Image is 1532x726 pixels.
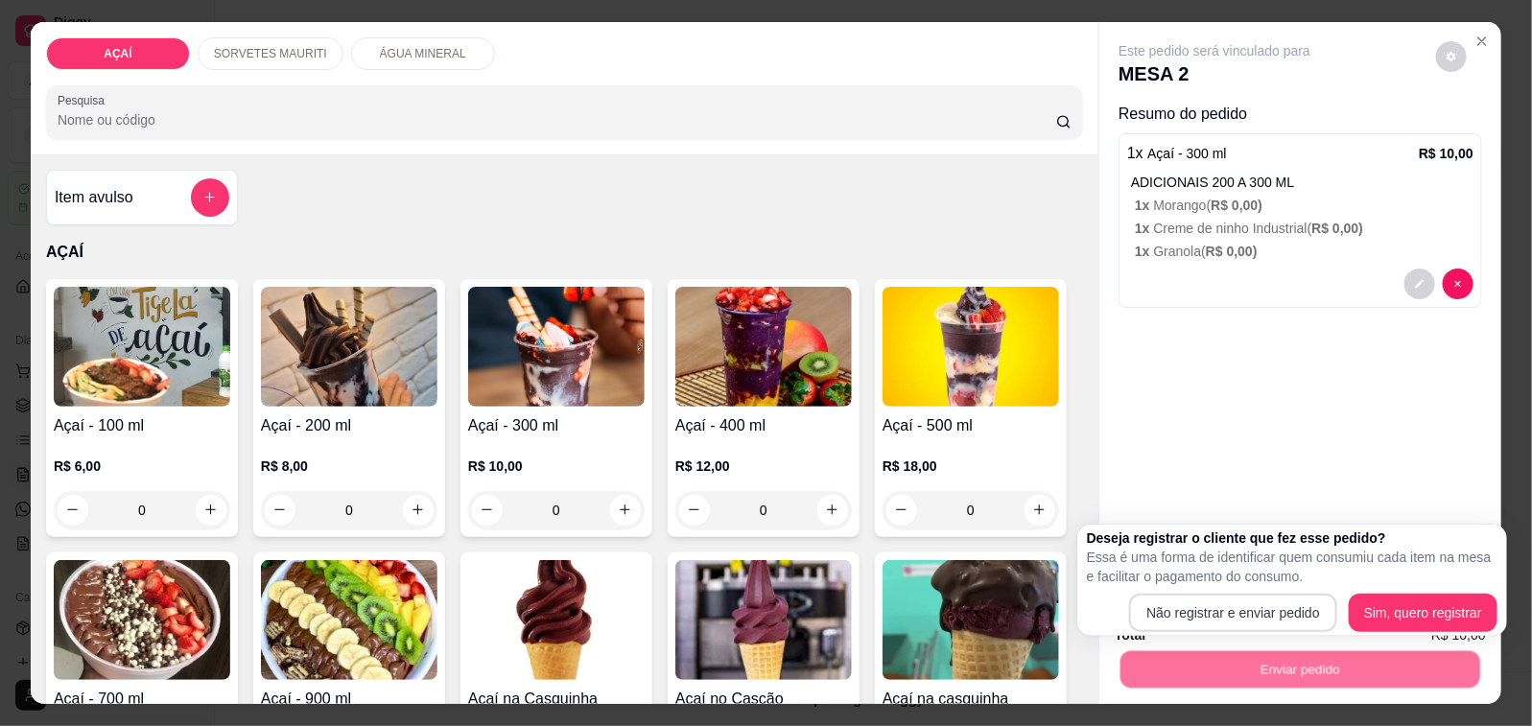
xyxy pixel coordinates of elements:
[1119,41,1310,60] p: Este pedido será vinculado para
[1119,60,1310,87] p: MESA 2
[468,560,645,680] img: product-image
[675,560,852,680] img: product-image
[1135,196,1473,215] p: Morango (
[1467,26,1497,57] button: Close
[883,560,1059,680] img: product-image
[191,178,229,217] button: add-separate-item
[1312,221,1364,236] span: R$ 0,00 )
[1135,219,1473,238] p: Creme de ninho Industrial (
[54,688,230,711] h4: Açaí - 700 ml
[883,457,1059,476] p: R$ 18,00
[261,287,437,407] img: product-image
[54,457,230,476] p: R$ 6,00
[1131,173,1473,192] p: ADICIONAIS 200 A 300 ML
[58,110,1056,129] input: Pesquisa
[261,560,437,680] img: product-image
[1419,144,1473,163] p: R$ 10,00
[261,457,437,476] p: R$ 8,00
[1404,269,1435,299] button: decrease-product-quantity
[883,414,1059,437] h4: Açaí - 500 ml
[261,688,437,711] h4: Açaí - 900 ml
[1147,146,1226,161] span: Açaí - 300 ml
[468,414,645,437] h4: Açaí - 300 ml
[214,46,327,61] p: SORVETES MAURITI
[468,688,645,711] h4: Açaí na Casquinha
[55,186,133,209] h4: Item avulso
[1087,528,1497,548] h2: Deseja registrar o cliente que fez esse pedido?
[1087,548,1497,586] p: Essa é uma forma de identificar quem consumiu cada item na mesa e facilitar o pagamento do consumo.
[1135,242,1473,261] p: Granola (
[54,287,230,407] img: product-image
[46,241,1083,264] p: AÇAÍ
[1211,198,1262,213] span: R$ 0,00 )
[1135,244,1153,259] span: 1 x
[58,92,111,108] label: Pesquisa
[1129,594,1337,632] button: Não registrar e enviar pedido
[468,457,645,476] p: R$ 10,00
[1436,41,1467,72] button: decrease-product-quantity
[1135,221,1153,236] span: 1 x
[54,560,230,680] img: product-image
[1206,244,1258,259] span: R$ 0,00 )
[1349,594,1497,632] button: Sim, quero registrar
[1120,651,1480,689] button: Enviar pedido
[380,46,466,61] p: ÁGUA MINERAL
[1127,142,1227,165] p: 1 x
[1135,198,1153,213] span: 1 x
[1119,103,1482,126] p: Resumo do pedido
[54,414,230,437] h4: Açaí - 100 ml
[104,46,131,61] p: AÇAÍ
[468,287,645,407] img: product-image
[1443,269,1473,299] button: decrease-product-quantity
[675,688,852,711] h4: Açaí no Cascão
[675,457,852,476] p: R$ 12,00
[261,414,437,437] h4: Açaí - 200 ml
[883,287,1059,407] img: product-image
[675,287,852,407] img: product-image
[675,414,852,437] h4: Açaí - 400 ml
